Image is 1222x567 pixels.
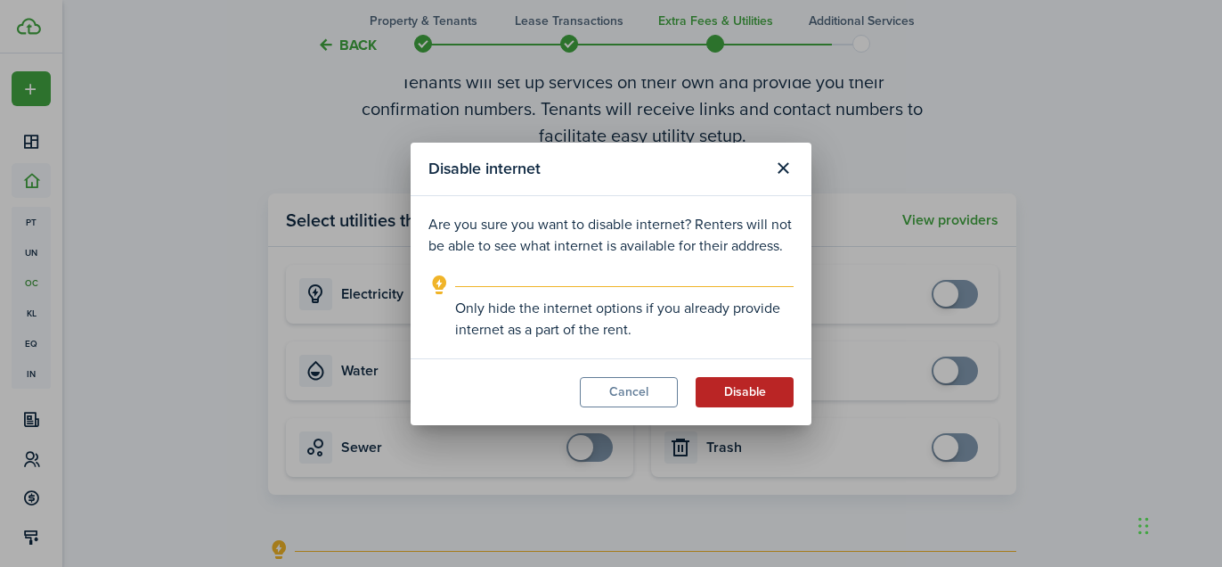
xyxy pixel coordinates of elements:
[1133,481,1222,567] iframe: Chat Widget
[580,377,678,407] button: Cancel
[428,214,794,257] p: Are you sure you want to disable internet? Renters will not be able to see what internet is avail...
[428,275,451,296] i: outline
[1138,499,1149,553] div: Drag
[768,153,798,184] button: Close modal
[428,152,763,186] modal-title: Disable internet
[455,298,794,341] explanation-description: Only hide the internet options if you already provide internet as a part of the rent.
[696,377,794,407] button: Disable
